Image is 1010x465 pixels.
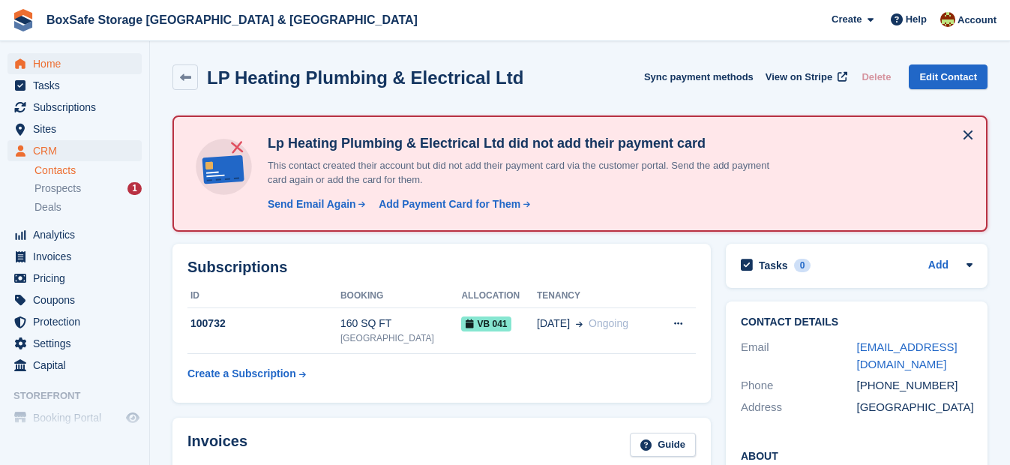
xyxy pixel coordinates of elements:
[537,316,570,331] span: [DATE]
[856,64,897,89] button: Delete
[187,360,306,388] a: Create a Subscription
[187,284,340,308] th: ID
[34,181,81,196] span: Prospects
[13,388,149,403] span: Storefront
[461,284,537,308] th: Allocation
[7,407,142,428] a: menu
[34,199,142,215] a: Deals
[34,200,61,214] span: Deals
[124,409,142,427] a: Preview store
[127,182,142,195] div: 1
[7,289,142,310] a: menu
[379,196,520,212] div: Add Payment Card for Them
[187,259,696,276] h2: Subscriptions
[33,75,123,96] span: Tasks
[7,224,142,245] a: menu
[7,246,142,267] a: menu
[33,407,123,428] span: Booking Portal
[741,377,857,394] div: Phone
[741,448,973,463] h2: About
[207,67,523,88] h2: LP Heating Plumbing & Electrical Ltd
[33,355,123,376] span: Capital
[262,158,787,187] p: This contact created their account but did not add their payment card via the customer portal. Se...
[857,399,973,416] div: [GEOGRAPHIC_DATA]
[33,224,123,245] span: Analytics
[537,284,655,308] th: Tenancy
[644,64,754,89] button: Sync payment methods
[7,140,142,161] a: menu
[741,316,973,328] h2: Contact Details
[34,163,142,178] a: Contacts
[373,196,532,212] a: Add Payment Card for Them
[958,13,997,28] span: Account
[187,316,340,331] div: 100732
[741,339,857,373] div: Email
[7,333,142,354] a: menu
[832,12,862,27] span: Create
[940,12,955,27] img: Kim
[192,135,256,199] img: no-card-linked-e7822e413c904bf8b177c4d89f31251c4716f9871600ec3ca5bfc59e148c83f4.svg
[857,377,973,394] div: [PHONE_NUMBER]
[7,75,142,96] a: menu
[760,64,850,89] a: View on Stripe
[187,366,296,382] div: Create a Subscription
[33,53,123,74] span: Home
[33,311,123,332] span: Protection
[33,333,123,354] span: Settings
[7,268,142,289] a: menu
[461,316,511,331] span: VB 041
[187,433,247,457] h2: Invoices
[7,311,142,332] a: menu
[340,331,462,345] div: [GEOGRAPHIC_DATA]
[766,70,832,85] span: View on Stripe
[33,268,123,289] span: Pricing
[857,340,958,370] a: [EMAIL_ADDRESS][DOMAIN_NAME]
[7,355,142,376] a: menu
[7,53,142,74] a: menu
[33,246,123,267] span: Invoices
[33,118,123,139] span: Sites
[12,9,34,31] img: stora-icon-8386f47178a22dfd0bd8f6a31ec36ba5ce8667c1dd55bd0f319d3a0aa187defe.svg
[906,12,927,27] span: Help
[340,316,462,331] div: 160 SQ FT
[34,181,142,196] a: Prospects 1
[340,284,462,308] th: Booking
[794,259,811,272] div: 0
[759,259,788,272] h2: Tasks
[589,317,628,329] span: Ongoing
[40,7,424,32] a: BoxSafe Storage [GEOGRAPHIC_DATA] & [GEOGRAPHIC_DATA]
[7,97,142,118] a: menu
[33,140,123,161] span: CRM
[741,399,857,416] div: Address
[928,257,949,274] a: Add
[33,97,123,118] span: Subscriptions
[630,433,696,457] a: Guide
[262,135,787,152] h4: Lp Heating Plumbing & Electrical Ltd did not add their payment card
[33,289,123,310] span: Coupons
[909,64,988,89] a: Edit Contact
[268,196,356,212] div: Send Email Again
[7,118,142,139] a: menu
